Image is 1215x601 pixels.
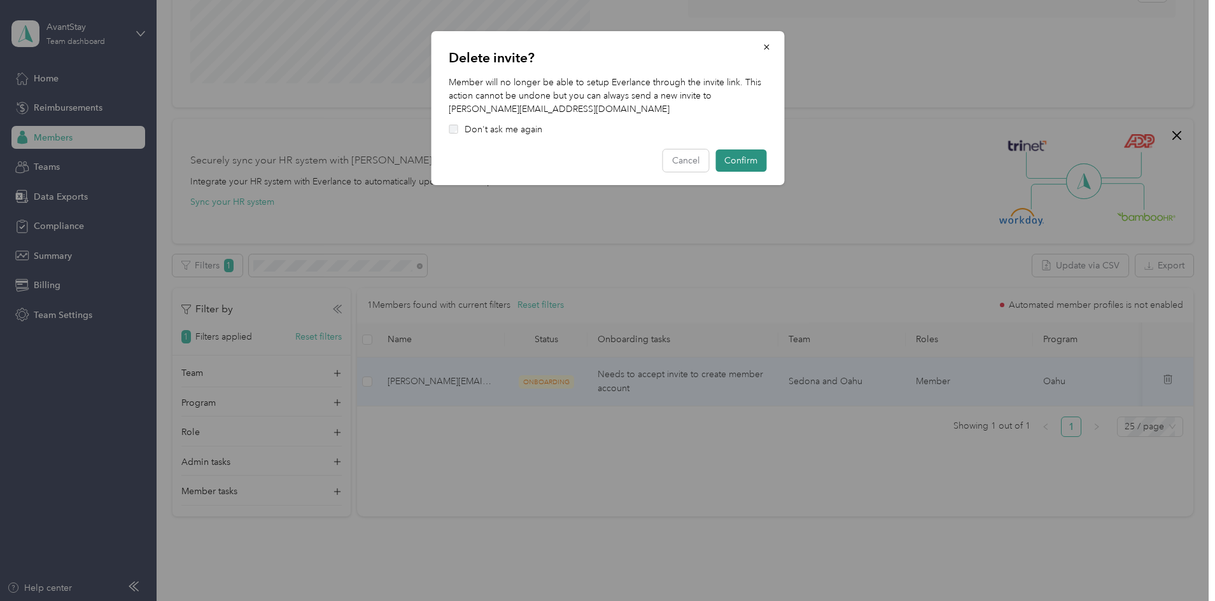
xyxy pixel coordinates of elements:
[449,102,766,116] p: [PERSON_NAME][EMAIL_ADDRESS][DOMAIN_NAME]
[465,123,542,136] p: Don't ask me again
[449,49,766,67] p: Delete invite?
[1144,530,1215,601] iframe: Everlance-gr Chat Button Frame
[449,76,766,102] p: Member will no longer be able to setup Everlance through the invite link. This action cannot be u...
[663,149,709,172] button: Cancel
[715,149,766,172] button: Confirm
